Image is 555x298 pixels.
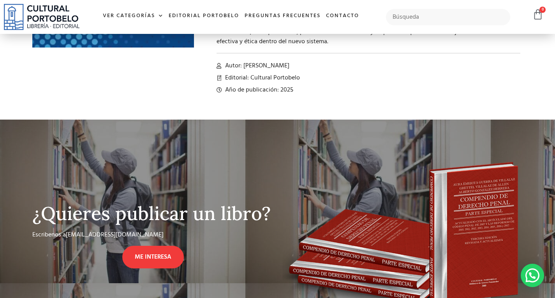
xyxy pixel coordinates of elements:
a: ME INTERESA [122,246,184,268]
a: Preguntas frecuentes [242,8,323,25]
a: [EMAIL_ADDRESS][DOMAIN_NAME] [66,230,164,240]
h2: ¿Quieres publicar un libro? [32,203,274,224]
input: Búsqueda [386,9,510,25]
a: Ver Categorías [100,8,166,25]
span: Autor: [PERSON_NAME] [223,61,289,71]
span: Año de publicación: 2025 [223,85,293,95]
span: 0 [539,7,546,13]
div: Escribenos a [32,230,266,246]
a: Contacto [323,8,362,25]
a: Editorial Portobelo [166,8,242,25]
a: 0 [532,9,543,20]
span: ME INTERESA [135,252,171,262]
span: Editorial: Cultural Portobelo [223,73,300,83]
